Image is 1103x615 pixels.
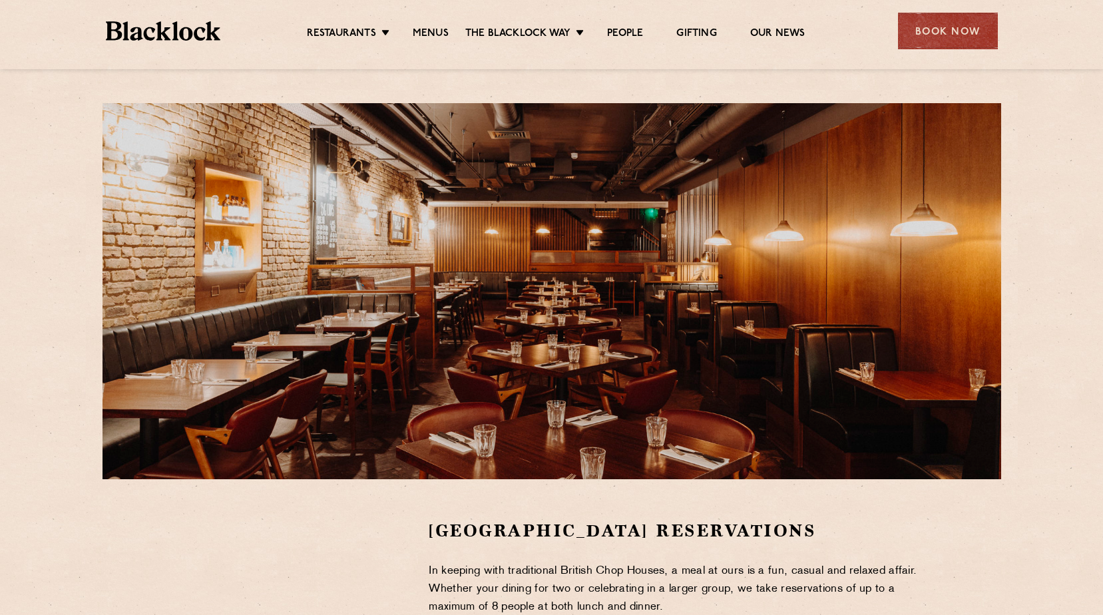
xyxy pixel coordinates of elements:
[676,27,716,42] a: Gifting
[898,13,998,49] div: Book Now
[607,27,643,42] a: People
[429,519,939,542] h2: [GEOGRAPHIC_DATA] Reservations
[750,27,805,42] a: Our News
[413,27,449,42] a: Menus
[307,27,376,42] a: Restaurants
[465,27,570,42] a: The Blacklock Way
[106,21,221,41] img: BL_Textured_Logo-footer-cropped.svg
